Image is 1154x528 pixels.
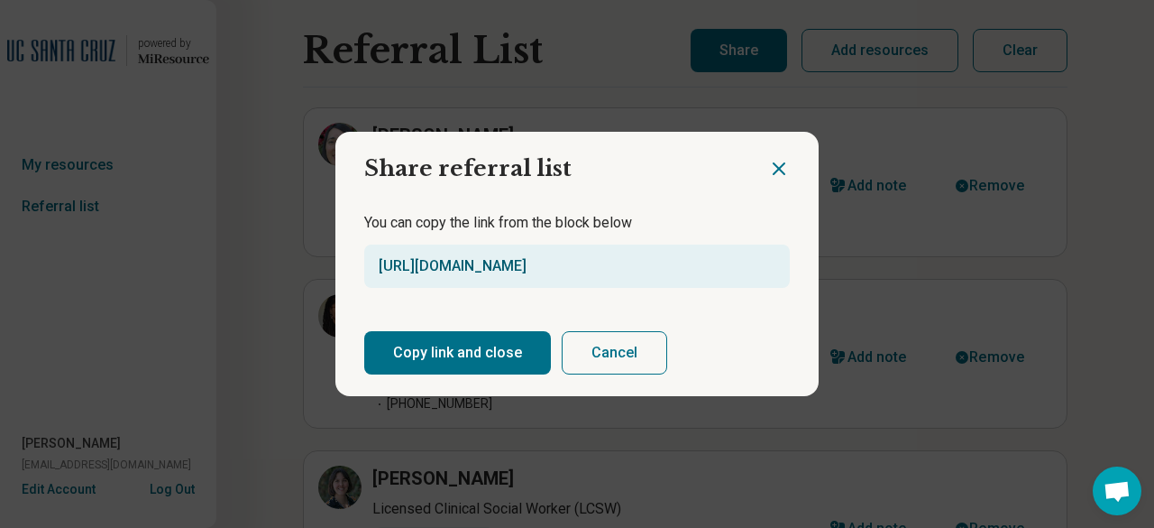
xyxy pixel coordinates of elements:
button: Close dialog [768,158,790,180]
button: Copy link and close [364,331,551,375]
a: [URL][DOMAIN_NAME] [379,257,527,274]
h2: Share referral list [335,132,768,191]
button: Cancel [562,331,667,375]
p: You can copy the link from the block below [364,212,790,234]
